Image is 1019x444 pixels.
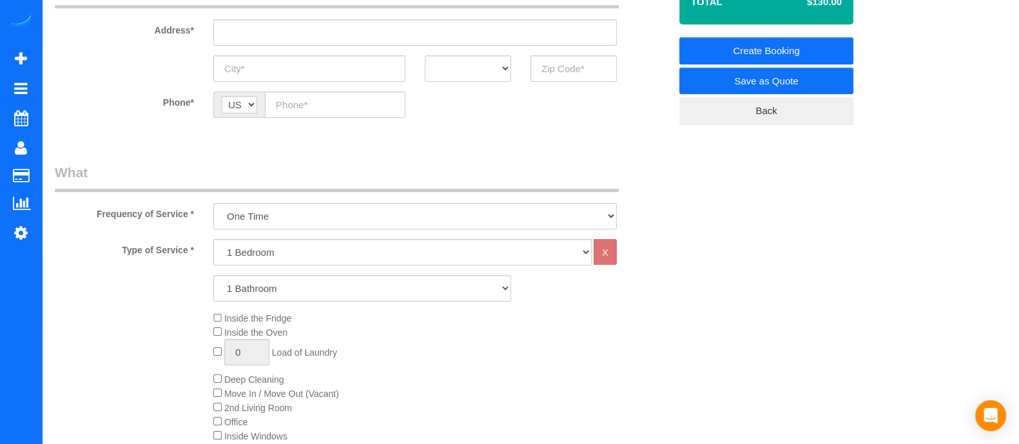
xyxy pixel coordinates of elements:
[224,327,287,338] span: Inside the Oven
[224,403,292,413] span: 2nd Living Room
[224,417,247,427] span: Office
[45,203,204,220] label: Frequency of Service *
[55,163,619,192] legend: What
[265,92,405,118] input: Phone*
[975,400,1006,431] div: Open Intercom Messenger
[45,239,204,256] label: Type of Service *
[679,68,853,95] a: Save as Quote
[224,313,291,323] span: Inside the Fridge
[272,347,337,358] span: Load of Laundry
[224,431,287,441] span: Inside Windows
[679,37,853,64] a: Create Booking
[45,92,204,109] label: Phone*
[679,97,853,124] a: Back
[8,13,34,31] img: Automaid Logo
[45,19,204,37] label: Address*
[224,389,339,399] span: Move In / Move Out (Vacant)
[213,55,405,82] input: City*
[224,374,284,385] span: Deep Cleaning
[530,55,617,82] input: Zip Code*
